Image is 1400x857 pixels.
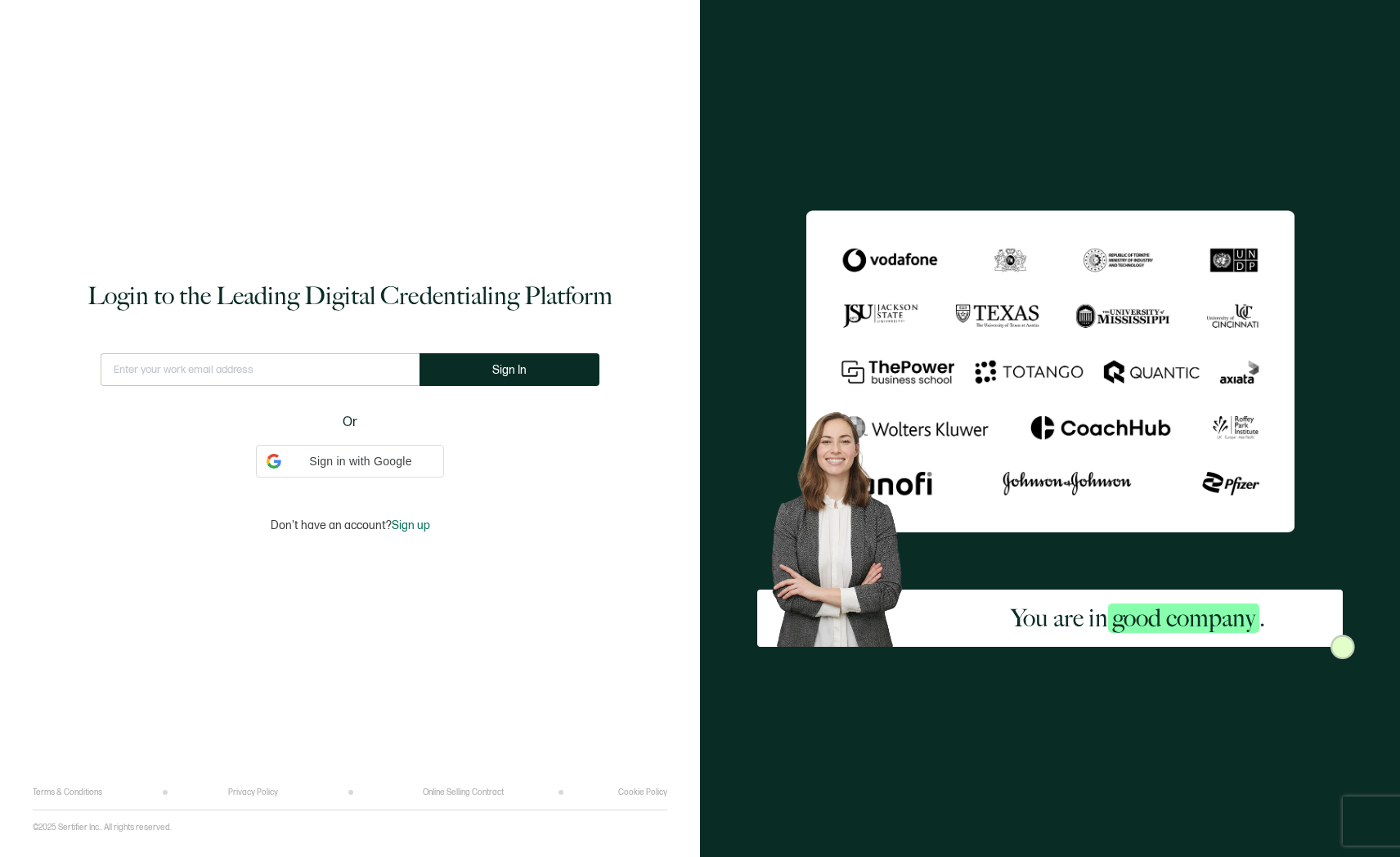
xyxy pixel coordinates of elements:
[33,787,102,797] a: Terms & Conditions
[256,445,444,478] div: Sign in with Google
[423,787,504,797] a: Online Selling Contract
[392,518,430,532] span: Sign up
[87,280,612,312] h1: Login to the Leading Digital Credentialing Platform
[288,453,433,470] span: Sign in with Google
[492,364,527,376] span: Sign In
[806,210,1295,532] img: Sertifier Login - You are in <span class="strong-h">good company</span>.
[33,823,172,832] p: ©2025 Sertifier Inc.. All rights reserved.
[343,412,357,433] span: Or
[228,787,278,797] a: Privacy Policy
[101,353,420,386] input: Enter your work email address
[1108,603,1259,633] span: good company
[420,353,599,386] button: Sign In
[1011,602,1265,635] h2: You are in .
[618,787,667,797] a: Cookie Policy
[757,400,933,647] img: Sertifier Login - You are in <span class="strong-h">good company</span>. Hero
[1330,635,1355,659] img: Sertifier Login
[271,518,430,532] p: Don't have an account?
